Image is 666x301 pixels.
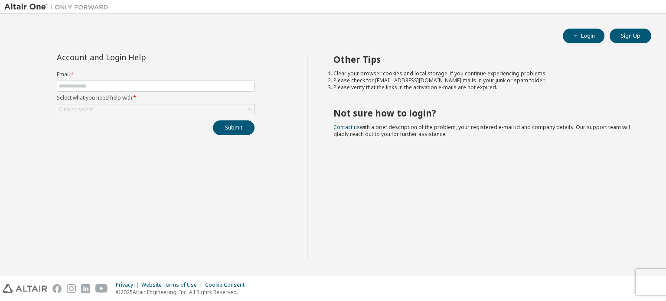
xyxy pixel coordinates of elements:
[57,104,254,115] div: Click to select
[333,77,636,84] li: Please check for [EMAIL_ADDRESS][DOMAIN_NAME] mails in your junk or spam folder.
[333,123,360,131] a: Contact us
[141,282,205,288] div: Website Terms of Use
[67,284,76,293] img: instagram.svg
[57,71,255,78] label: Email
[57,54,215,61] div: Account and Login Help
[57,94,255,101] label: Select what you need help with
[610,29,651,43] button: Sign Up
[333,107,636,119] h2: Not sure how to login?
[333,70,636,77] li: Clear your browser cookies and local storage, if you continue experiencing problems.
[116,288,250,296] p: © 2025 Altair Engineering, Inc. All Rights Reserved.
[4,3,113,11] img: Altair One
[95,284,108,293] img: youtube.svg
[563,29,604,43] button: Login
[205,282,250,288] div: Cookie Consent
[3,284,47,293] img: altair_logo.svg
[81,284,90,293] img: linkedin.svg
[333,84,636,91] li: Please verify that the links in the activation e-mails are not expired.
[52,284,62,293] img: facebook.svg
[116,282,141,288] div: Privacy
[333,54,636,65] h2: Other Tips
[213,120,255,135] button: Submit
[333,123,630,138] span: with a brief description of the problem, your registered e-mail id and company details. Our suppo...
[59,106,93,113] div: Click to select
